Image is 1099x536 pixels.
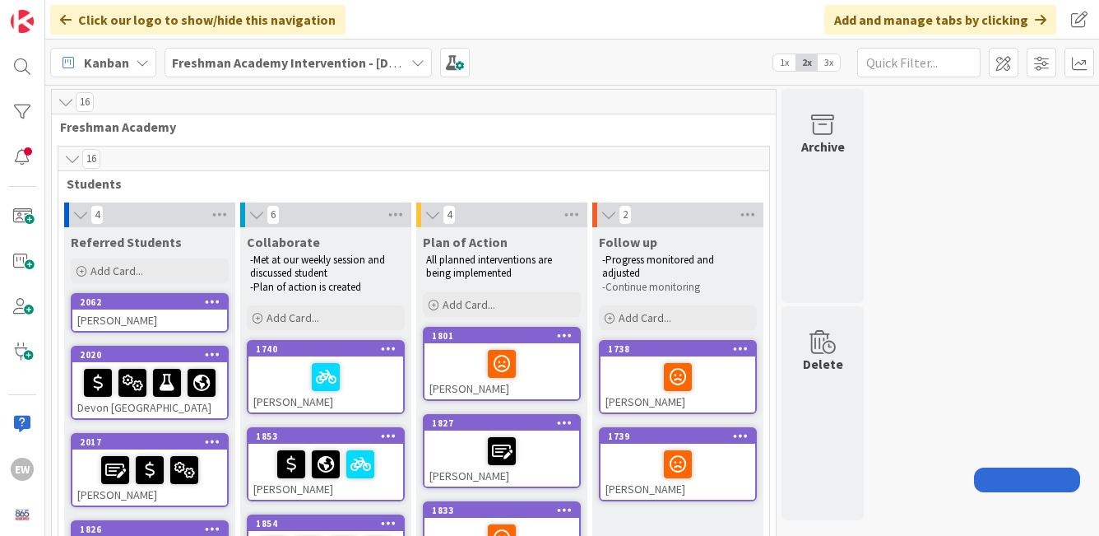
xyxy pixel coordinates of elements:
div: 1738 [601,342,755,357]
div: 1801 [424,329,579,343]
div: 1833 [432,505,579,516]
div: 1854 [256,518,403,529]
div: 1833 [424,503,579,518]
div: 1740 [256,343,403,355]
div: [PERSON_NAME] [72,450,227,506]
span: 6 [267,205,280,225]
span: -Plan of action is created [250,280,361,294]
span: Plan of Action [423,234,508,250]
div: 1853 [248,429,403,444]
span: 2 [619,205,632,225]
span: Add Card... [443,297,495,312]
img: Visit kanbanzone.com [11,10,34,33]
span: Add Card... [619,310,671,325]
span: Students [67,175,749,192]
div: [PERSON_NAME] [601,357,755,412]
div: 2020 [72,347,227,362]
span: 16 [76,92,94,112]
a: 1827[PERSON_NAME] [423,414,581,488]
span: Follow up [599,234,657,250]
div: 2017 [80,436,227,448]
input: Quick Filter... [857,48,981,77]
div: Archive [801,137,845,156]
div: Devon [GEOGRAPHIC_DATA] [72,362,227,418]
b: Freshman Academy Intervention - [DATE]-[DATE] [172,54,458,71]
div: Delete [803,354,843,374]
a: 1740[PERSON_NAME] [247,340,405,414]
span: Kanban [84,53,129,72]
div: 2017 [72,435,227,450]
div: 1853 [256,431,403,442]
a: 2062[PERSON_NAME] [71,293,229,333]
span: All planned interventions are being implemented [426,253,554,280]
span: Referred Students [71,234,182,250]
div: 2017[PERSON_NAME] [72,435,227,506]
span: -Met at our weekly session and discussed student [250,253,387,280]
div: [PERSON_NAME] [424,431,579,487]
div: 1826 [80,524,227,535]
a: 2020Devon [GEOGRAPHIC_DATA] [71,346,229,420]
span: -Progress monitored and adjusted [602,253,716,280]
div: Add and manage tabs by clicking [824,5,1056,35]
div: 1738[PERSON_NAME] [601,342,755,412]
div: 1853[PERSON_NAME] [248,429,403,500]
span: Freshman Academy [60,119,755,135]
div: 2020Devon [GEOGRAPHIC_DATA] [72,347,227,418]
div: [PERSON_NAME] [248,444,403,500]
span: Collaborate [247,234,320,250]
div: 2020 [80,349,227,361]
div: 1739 [608,431,755,442]
div: [PERSON_NAME] [601,444,755,500]
div: 2062[PERSON_NAME] [72,295,227,331]
div: 1740 [248,342,403,357]
div: 1740[PERSON_NAME] [248,342,403,412]
span: 4 [90,205,104,225]
a: 1738[PERSON_NAME] [599,340,757,414]
div: 1801[PERSON_NAME] [424,329,579,399]
div: 1827[PERSON_NAME] [424,416,579,487]
a: 1801[PERSON_NAME] [423,327,581,401]
div: 1739 [601,429,755,444]
span: 2x [795,54,818,71]
div: 1827 [432,417,579,429]
div: EW [11,458,34,481]
div: Click our logo to show/hide this navigation [50,5,345,35]
div: [PERSON_NAME] [72,310,227,331]
a: 2017[PERSON_NAME] [71,433,229,507]
div: 2062 [72,295,227,310]
div: 1827 [424,416,579,431]
a: 1853[PERSON_NAME] [247,427,405,501]
span: 1x [773,54,795,71]
span: 3x [818,54,840,71]
p: -Continue monitoring [602,281,754,294]
span: 4 [443,205,456,225]
img: avatar [11,503,34,526]
div: 1854 [248,516,403,531]
div: 1738 [608,343,755,355]
span: Add Card... [90,263,143,278]
span: Add Card... [267,310,319,325]
a: 1739[PERSON_NAME] [599,427,757,501]
div: [PERSON_NAME] [248,357,403,412]
div: [PERSON_NAME] [424,343,579,399]
div: 1739[PERSON_NAME] [601,429,755,500]
span: 16 [82,149,100,169]
div: 2062 [80,296,227,308]
div: 1801 [432,330,579,342]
